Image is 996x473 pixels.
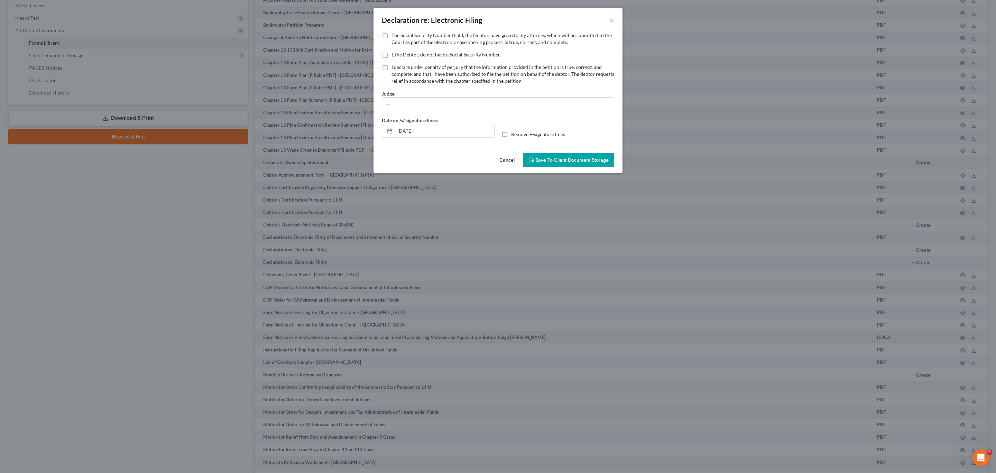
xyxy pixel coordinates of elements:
input: MM/DD/YYYY [395,124,494,137]
iframe: Intercom live chat [972,449,989,466]
label: Judge: [382,90,396,97]
span: Save to Client Document Storage [535,157,609,163]
span: I declare under penalty of perjury that the information provided in the petition is true, correct... [391,64,614,84]
span: I, the Debtor, do not have a Social Security Number. [391,52,501,57]
label: Date on /s/ signature lines: [382,117,438,124]
button: Save to Client Document Storage [523,153,614,168]
span: 5 [987,449,992,455]
button: × [609,16,614,24]
span: The Social Security Number that I, the Debtor, have given to my attorney, which will be submitted... [391,32,612,45]
button: Cancel [494,154,520,168]
span: Remove E-signature lines [511,131,565,137]
input: -- [382,98,614,111]
div: Declaration re: Electronic Filing [382,15,482,25]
